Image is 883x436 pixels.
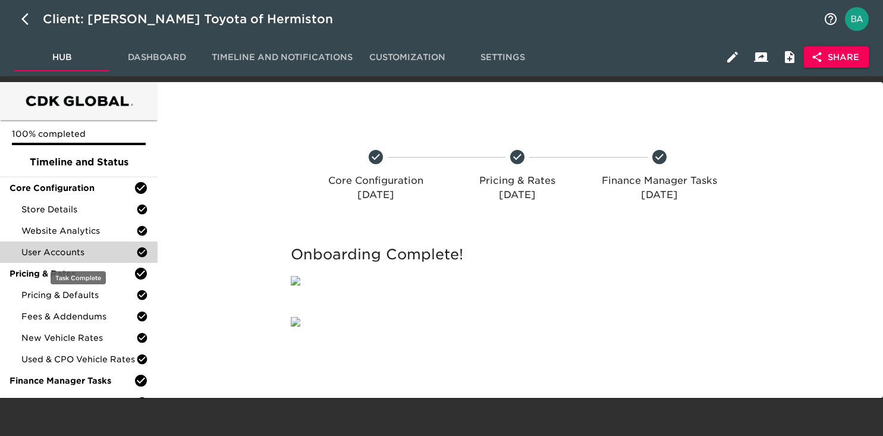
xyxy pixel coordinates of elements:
[718,43,747,71] button: Edit Hub
[21,332,136,344] span: New Vehicle Rates
[291,245,744,264] h5: Onboarding Complete!
[593,174,725,188] p: Finance Manager Tasks
[462,50,543,65] span: Settings
[21,396,136,408] span: Finance Product Menu
[775,43,804,71] button: Internal Notes and Comments
[816,5,845,33] button: notifications
[21,289,136,301] span: Pricing & Defaults
[21,50,102,65] span: Hub
[10,182,134,194] span: Core Configuration
[21,353,136,365] span: Used & CPO Vehicle Rates
[291,276,300,286] img: qkibX1zbU72zw90W6Gan%2FTemplates%2FRjS7uaFIXtg43HUzxvoG%2F5032e6d8-b7fd-493e-871b-cf634c9dfc87.png
[10,375,134,387] span: Finance Manager Tasks
[21,246,136,258] span: User Accounts
[845,7,869,31] img: Profile
[593,188,725,202] p: [DATE]
[212,50,353,65] span: Timeline and Notifications
[21,225,136,237] span: Website Analytics
[747,43,775,71] button: Client View
[804,46,869,68] button: Share
[310,188,442,202] p: [DATE]
[21,203,136,215] span: Store Details
[21,310,136,322] span: Fees & Addendums
[367,50,448,65] span: Customization
[451,188,583,202] p: [DATE]
[117,50,197,65] span: Dashboard
[813,50,859,65] span: Share
[451,174,583,188] p: Pricing & Rates
[310,174,442,188] p: Core Configuration
[43,10,350,29] div: Client: [PERSON_NAME] Toyota of Hermiston
[291,317,300,327] img: qkibX1zbU72zw90W6Gan%2FTemplates%2FRjS7uaFIXtg43HUzxvoG%2F3e51d9d6-1114-4229-a5bf-f5ca567b6beb.jpg
[12,128,146,140] p: 100% completed
[10,268,134,280] span: Pricing & Rates
[10,155,148,170] span: Timeline and Status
